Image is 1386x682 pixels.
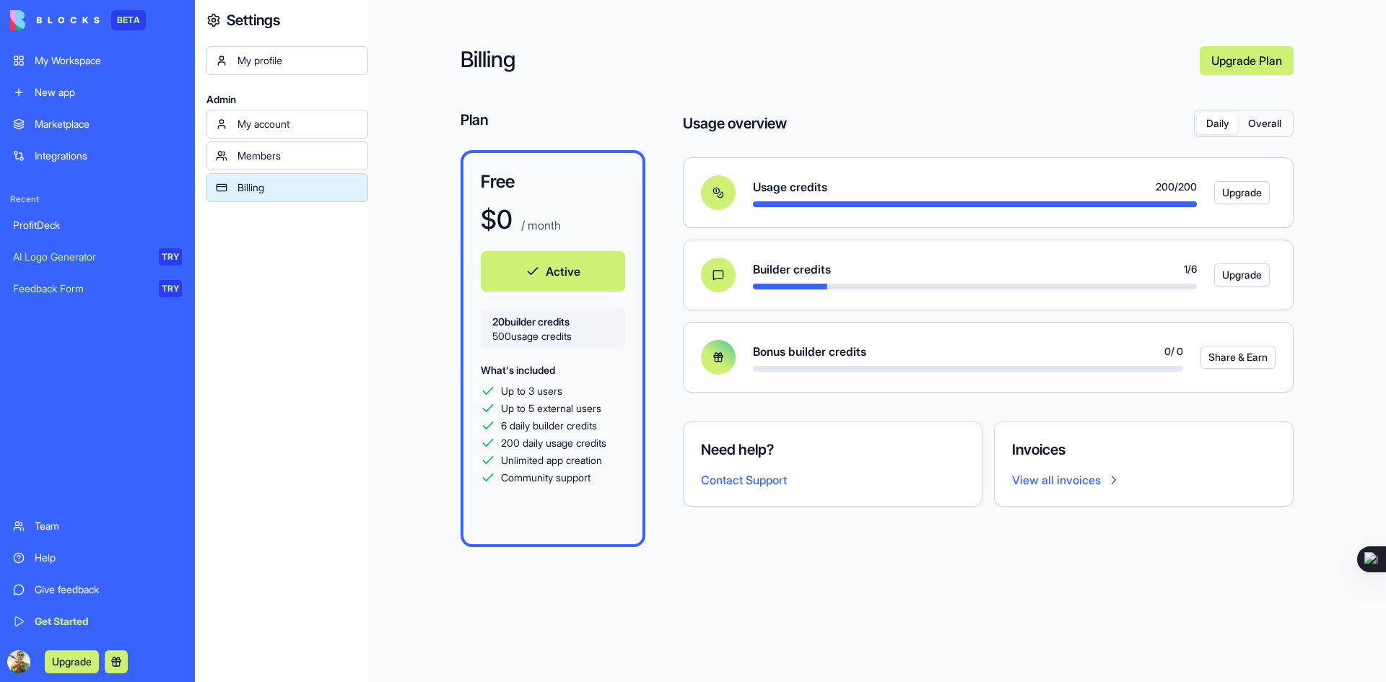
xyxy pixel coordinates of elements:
span: Ticket has been created • [DATE] [78,130,227,141]
a: View all invoices [1012,471,1276,489]
span: Community support [501,471,590,485]
div: Members [237,149,359,163]
button: Upload attachment [22,473,34,484]
div: Close [253,6,279,32]
button: Home [226,6,253,33]
div: Help [35,551,182,565]
a: ProfitDeck [4,211,191,240]
span: Admin [206,92,368,107]
span: Bonus builder credits [753,343,866,360]
button: Overall [1238,113,1291,134]
button: Start recording [92,473,103,484]
a: Feedback FormTRY [4,274,191,303]
div: The Blocks Team says… [12,123,277,173]
h2: Billing [461,46,1188,75]
a: Members [206,141,368,170]
a: Help [4,543,191,572]
span: 6 daily builder credits [501,419,597,433]
button: Upgrade [1214,181,1270,204]
div: TRY [159,280,182,297]
span: Builder credits [753,261,831,278]
p: Active 30m ago [70,18,144,32]
button: Send a message… [248,467,271,490]
div: Shelly says… [12,193,277,226]
div: My profile [237,53,359,68]
h4: Invoices [1012,440,1276,460]
a: Get Started [4,607,191,636]
a: Integrations [4,141,191,170]
a: Give feedback [4,575,191,604]
a: Upgrade [45,654,99,668]
span: Unlimited app creation [501,453,602,468]
span: Recent [4,193,191,205]
h4: Need help? [701,440,964,460]
a: Marketplace [4,110,191,139]
button: go back [9,6,37,33]
a: BETA [10,10,146,30]
a: New app [4,78,191,107]
span: 20 builder credits [492,315,614,329]
a: Free$0 / monthActive20builder credits500usage creditsWhat's includedUp to 3 usersUp to 5 external... [461,150,645,547]
a: My Workspace [4,46,191,75]
a: Team [4,512,191,541]
button: Upgrade [45,650,99,673]
div: Get Started [35,614,182,629]
span: 0 / 0 [1164,344,1183,359]
span: Usage credits [753,178,827,196]
b: Shelly [87,197,118,207]
div: AI Logo Generator [13,250,149,264]
div: Hey [PERSON_NAME]! I’ll check on that with my team right away 🙂Shelly • 37m ago [12,226,237,271]
div: Marketplace [35,117,182,131]
span: 200 daily usage credits [501,436,606,450]
a: Billing [206,173,368,202]
h1: Shelly [70,7,105,18]
span: Up to 3 users [501,384,562,398]
div: My Workspace [35,53,182,68]
div: TRY [159,248,182,266]
div: My account [237,117,359,131]
div: New app [35,85,182,100]
button: Emoji picker [45,473,57,484]
img: ACg8ocJsrza2faDWgbMzU2vv0cSMoLRTLvgx_tB2mDAJkTet1SlxQg2eCQ=s96-c [7,650,30,673]
a: Upgrade Plan [1200,46,1294,75]
h4: Usage overview [683,113,787,134]
div: Give feedback [35,582,182,597]
a: Upgrade [1214,263,1258,287]
button: Contact Support [701,471,787,489]
div: BETA [111,10,146,30]
div: Team [35,519,182,533]
button: Gif picker [69,473,80,484]
h3: Free [481,170,625,193]
h4: Plan [461,110,645,130]
div: [DATE] [12,173,277,193]
span: 200 / 200 [1156,180,1197,194]
p: / month [518,217,561,234]
h1: $ 0 [481,205,513,234]
span: Share & Earn [119,58,188,70]
button: Daily [1197,113,1238,134]
button: Active [481,251,625,292]
div: Hey [PERSON_NAME]! I’ll check on that with my team right away 🙂 [23,235,225,263]
h4: Settings [227,10,280,30]
span: What's included [481,364,555,376]
button: Upgrade [1214,263,1270,287]
img: logo [10,10,100,30]
div: ProfitDeck [13,218,182,232]
button: Share & Earn [1200,346,1276,369]
span: 1 / 6 [1184,262,1197,276]
a: Upgrade [1214,181,1258,204]
div: Integrations [35,149,182,163]
a: My account [206,110,368,139]
span: 500 usage credits [492,329,614,344]
div: Feedback Form [13,281,149,296]
span: Up to 5 external users [501,401,601,416]
img: Profile image for Shelly [69,195,83,209]
img: Profile image for Shelly [41,8,64,31]
strong: Submitted [117,144,172,155]
a: My profile [206,46,368,75]
div: Shelly • 37m ago [23,274,99,283]
div: Shelly says… [12,226,277,303]
a: Share & Earn [88,49,201,79]
div: joined the conversation [87,196,220,209]
textarea: Message… [12,442,276,467]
